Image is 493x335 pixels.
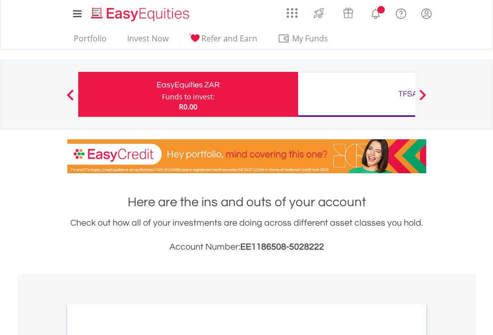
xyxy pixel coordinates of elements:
a: My Profile [414,2,439,24]
a: Notifications [363,2,388,22]
a: Invest Now [123,33,172,49]
a: Refer and Earn [185,33,261,49]
button: Next [413,94,433,104]
img: grid-menu-icon.svg [287,7,298,18]
span: My Funds [278,32,343,45]
a: Vouchers [333,2,363,21]
h3: Account Number: [67,240,426,254]
a: Portfolio [70,33,111,49]
span: Refer and Earn [201,33,257,44]
img: thrive-v2.svg [311,5,327,21]
a: Home page [87,2,193,22]
div: Check out how all of your investments are doing across different asset classes you hold. [67,216,426,254]
a: FAQ's and Support [388,2,414,22]
img: EasyCredit Promotion Banner [67,139,426,173]
img: EasyEquities_Logo.png [89,6,193,22]
h1: Here are the ins and outs of your account [67,193,426,211]
img: vouchers-v2.svg [340,5,356,21]
div: EasyEquities ZAR [84,78,292,92]
button: Previous [60,94,80,104]
a: AppsGrid [280,2,304,18]
span: R0.00 [179,102,197,111]
div: Funds to invest: [162,92,215,102]
span: EE1186508-5028222 [240,242,324,252]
